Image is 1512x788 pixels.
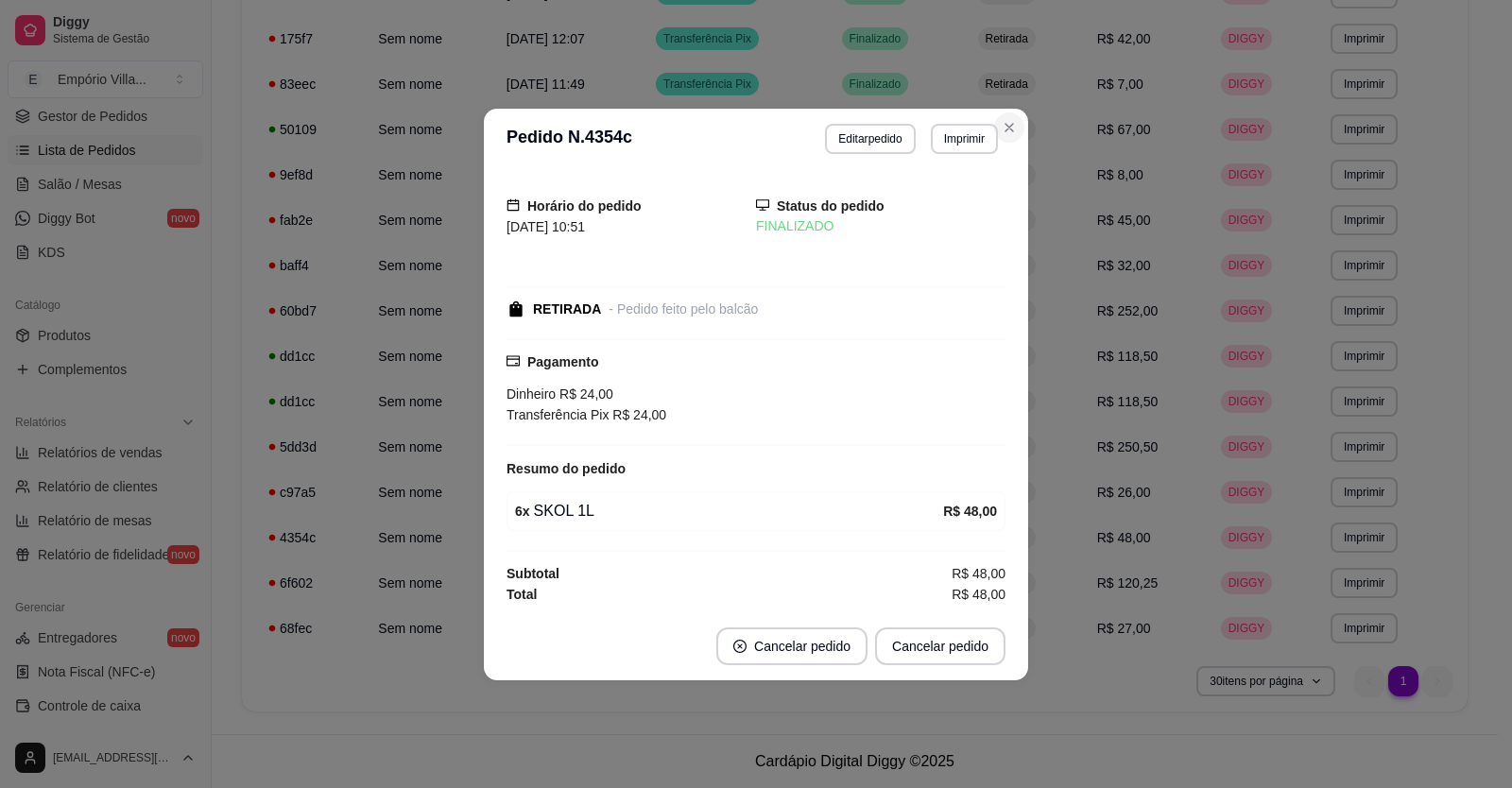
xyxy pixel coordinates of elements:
[556,386,613,402] span: R$ 24,00
[515,500,943,522] div: SKOL 1L
[507,219,585,234] span: [DATE] 10:51
[507,566,559,581] strong: Subtotal
[733,640,747,653] span: close-circle
[515,504,530,519] strong: 6 x
[716,627,868,665] button: close-circleCancelar pedido
[609,407,666,422] span: R$ 24,00
[825,124,915,154] button: Editarpedido
[943,504,997,519] strong: R$ 48,00
[952,563,1005,584] span: R$ 48,00
[994,112,1024,143] button: Close
[507,461,626,476] strong: Resumo do pedido
[507,587,537,602] strong: Total
[507,198,520,212] span: calendar
[609,300,758,319] div: - Pedido feito pelo balcão
[931,124,998,154] button: Imprimir
[777,198,885,214] strong: Status do pedido
[527,354,598,369] strong: Pagamento
[875,627,1005,665] button: Cancelar pedido
[507,386,556,402] span: Dinheiro
[952,584,1005,605] span: R$ 48,00
[756,216,1005,236] div: FINALIZADO
[533,300,601,319] div: RETIRADA
[507,354,520,368] span: credit-card
[507,407,609,422] span: Transferência Pix
[527,198,642,214] strong: Horário do pedido
[507,124,632,154] h3: Pedido N. 4354c
[756,198,769,212] span: desktop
